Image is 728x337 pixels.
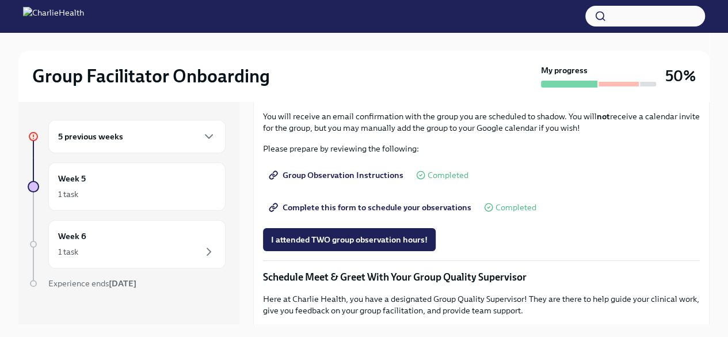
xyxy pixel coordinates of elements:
span: Experience ends [48,278,136,289]
div: 5 previous weeks [48,120,226,153]
p: Here at Charlie Health, you have a designated Group Quality Supervisor! They are there to help gu... [263,293,700,316]
h3: 50% [665,66,696,86]
div: 1 task [58,246,78,258]
span: I attended TWO group observation hours! [271,234,428,245]
a: Week 51 task [28,162,226,211]
strong: My progress [541,65,588,76]
strong: [DATE] [109,278,136,289]
h2: Group Facilitator Onboarding [32,65,270,88]
button: I attended TWO group observation hours! [263,228,436,251]
span: Group Observation Instructions [271,169,403,181]
img: CharlieHealth [23,7,84,25]
p: Please prepare by reviewing the following: [263,143,700,154]
h6: 5 previous weeks [58,130,123,143]
h6: Week 6 [58,230,86,243]
a: Group Observation Instructions [263,164,411,187]
div: 1 task [58,188,78,200]
span: Completed [496,203,536,212]
span: Complete this form to schedule your observations [271,202,471,213]
a: Week 61 task [28,220,226,268]
p: Schedule Meet & Greet With Your Group Quality Supervisor [263,270,700,284]
p: You will receive an email confirmation with the group you are scheduled to shadow. You will recei... [263,111,700,134]
strong: not [597,111,610,122]
a: Complete this form to schedule your observations [263,196,479,219]
span: Completed [428,171,468,180]
h6: Week 5 [58,172,86,185]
